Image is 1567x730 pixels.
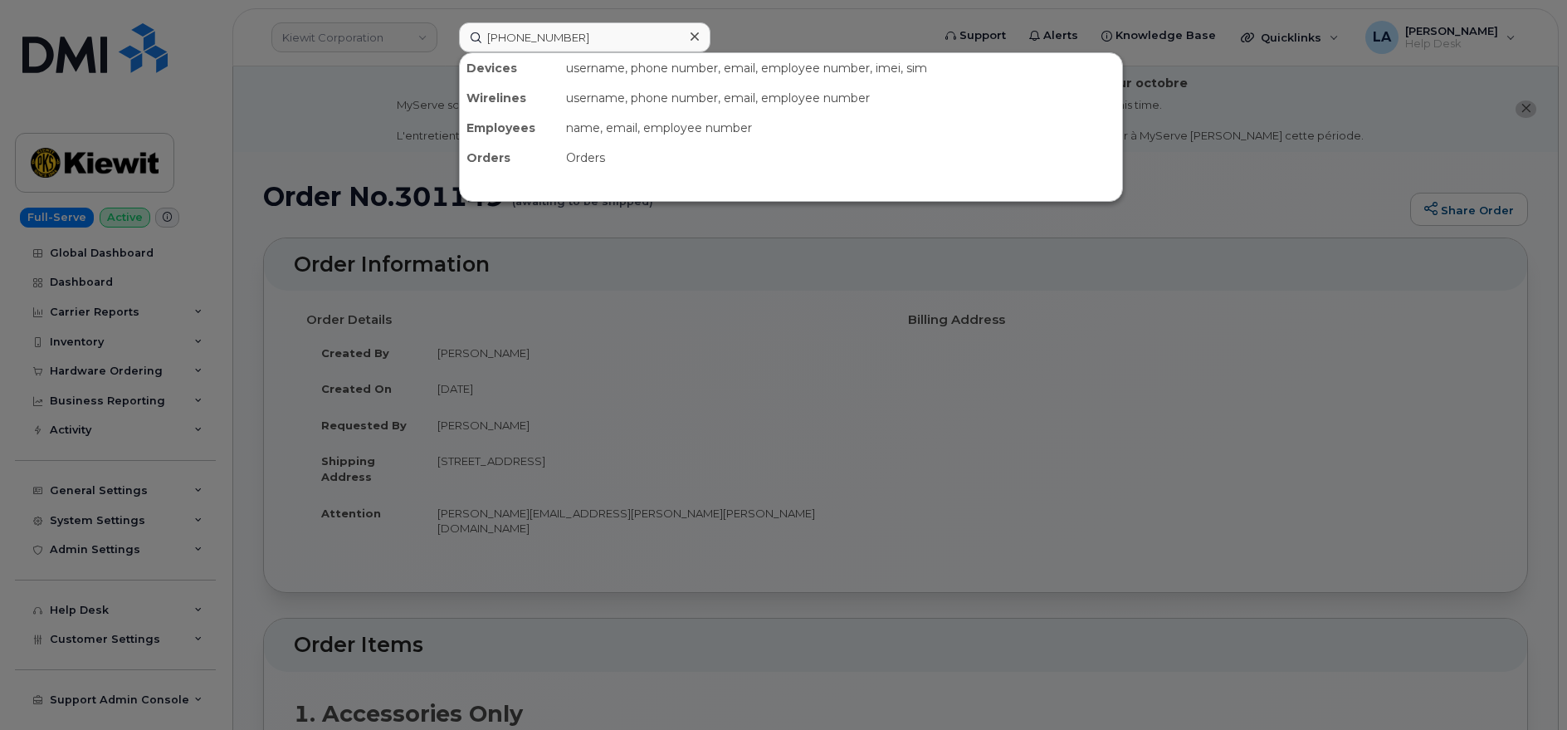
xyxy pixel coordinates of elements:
div: Orders [559,143,1122,173]
div: Wirelines [460,83,559,113]
div: Devices [460,53,559,83]
div: username, phone number, email, employee number, imei, sim [559,53,1122,83]
div: Employees [460,113,559,143]
div: Orders [460,143,559,173]
div: username, phone number, email, employee number [559,83,1122,113]
div: name, email, employee number [559,113,1122,143]
iframe: Messenger Launcher [1495,658,1555,718]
